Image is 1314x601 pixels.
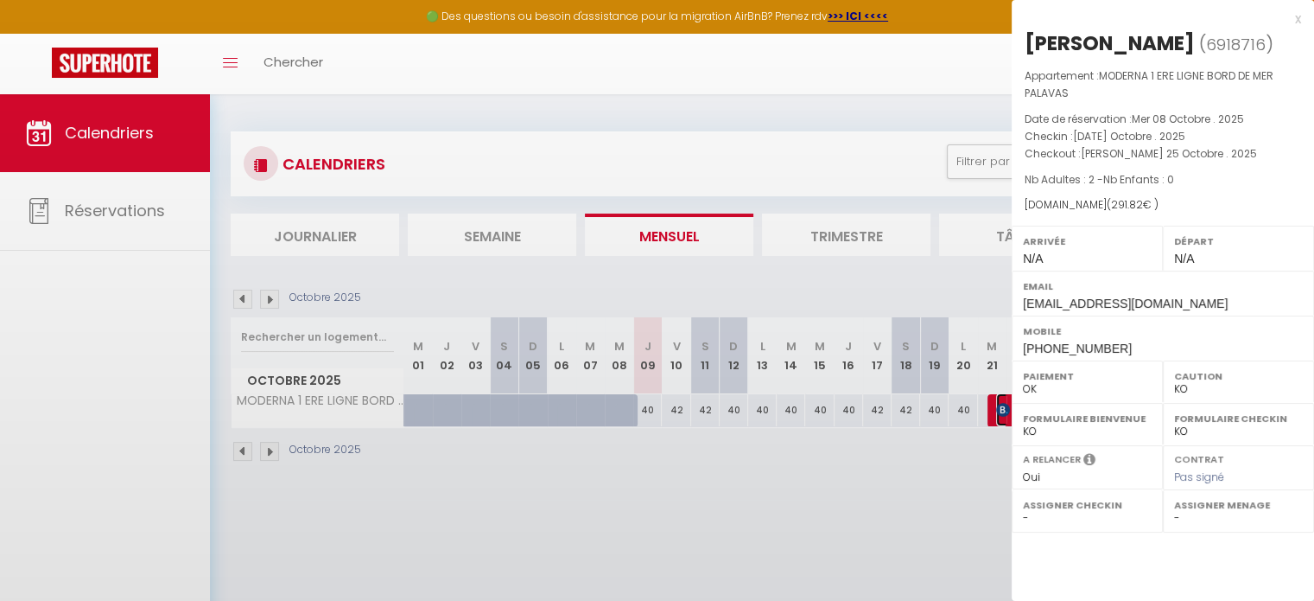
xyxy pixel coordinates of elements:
span: ( € ) [1107,197,1158,212]
span: 6918716 [1206,34,1266,55]
span: ( ) [1199,32,1273,56]
span: Pas signé [1174,470,1224,484]
label: Assigner Checkin [1023,496,1152,514]
div: x [1012,9,1301,29]
label: Caution [1174,368,1303,385]
label: Mobile [1023,323,1303,340]
div: [PERSON_NAME] [1025,29,1195,57]
label: Arrivée [1023,233,1152,250]
span: [PERSON_NAME] 25 Octobre . 2025 [1081,146,1257,161]
span: Mer 08 Octobre . 2025 [1132,112,1244,126]
span: N/A [1023,252,1043,265]
i: Sélectionner OUI si vous souhaiter envoyer les séquences de messages post-checkout [1083,452,1095,471]
span: [PHONE_NUMBER] [1023,342,1132,355]
span: [EMAIL_ADDRESS][DOMAIN_NAME] [1023,297,1228,310]
span: Nb Enfants : 0 [1103,172,1174,187]
label: Contrat [1174,452,1224,464]
span: Nb Adultes : 2 - [1025,172,1174,187]
label: Paiement [1023,368,1152,385]
p: Checkout : [1025,145,1301,163]
label: Assigner Menage [1174,496,1303,514]
p: Appartement : [1025,67,1301,102]
span: MODERNA 1 ERE LIGNE BORD DE MER PALAVAS [1025,68,1273,100]
label: A relancer [1023,452,1081,467]
div: [DOMAIN_NAME] [1025,197,1301,214]
span: 291.82 [1111,197,1143,212]
label: Départ [1174,233,1303,250]
span: N/A [1174,252,1194,265]
p: Checkin : [1025,128,1301,145]
span: [DATE] Octobre . 2025 [1073,129,1185,144]
label: Formulaire Bienvenue [1023,410,1152,427]
label: Email [1023,278,1303,295]
p: Date de réservation : [1025,111,1301,128]
label: Formulaire Checkin [1174,410,1303,427]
